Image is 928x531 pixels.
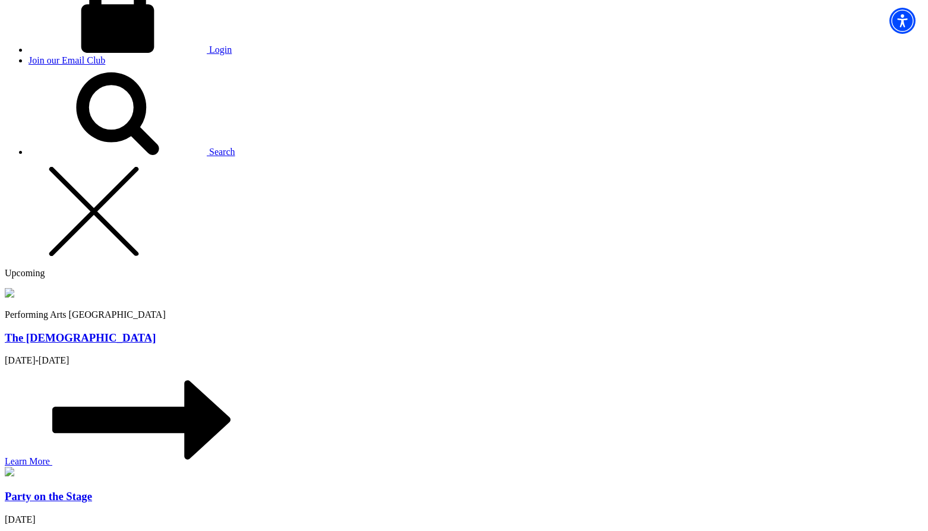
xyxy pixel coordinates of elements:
p: Performing Arts [GEOGRAPHIC_DATA] [5,309,923,320]
p: [DATE] [5,514,923,525]
p: [DATE]-[DATE] [5,355,923,366]
a: Search [29,147,235,157]
a: Party on the Stage [5,490,92,502]
img: pots25-meganav-279x150.jpg [5,467,14,476]
img: bom-meganav-279x150.jpg [5,288,14,298]
span: Login [209,45,232,55]
a: The [DEMOGRAPHIC_DATA] [5,331,156,344]
a: Learn More [5,456,231,466]
p: Upcoming [5,268,923,279]
div: Accessibility Menu [889,8,916,34]
a: Login [29,45,232,55]
a: Join our Email Club [29,55,105,65]
span: Search [209,147,235,157]
span: Learn More [5,456,50,466]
